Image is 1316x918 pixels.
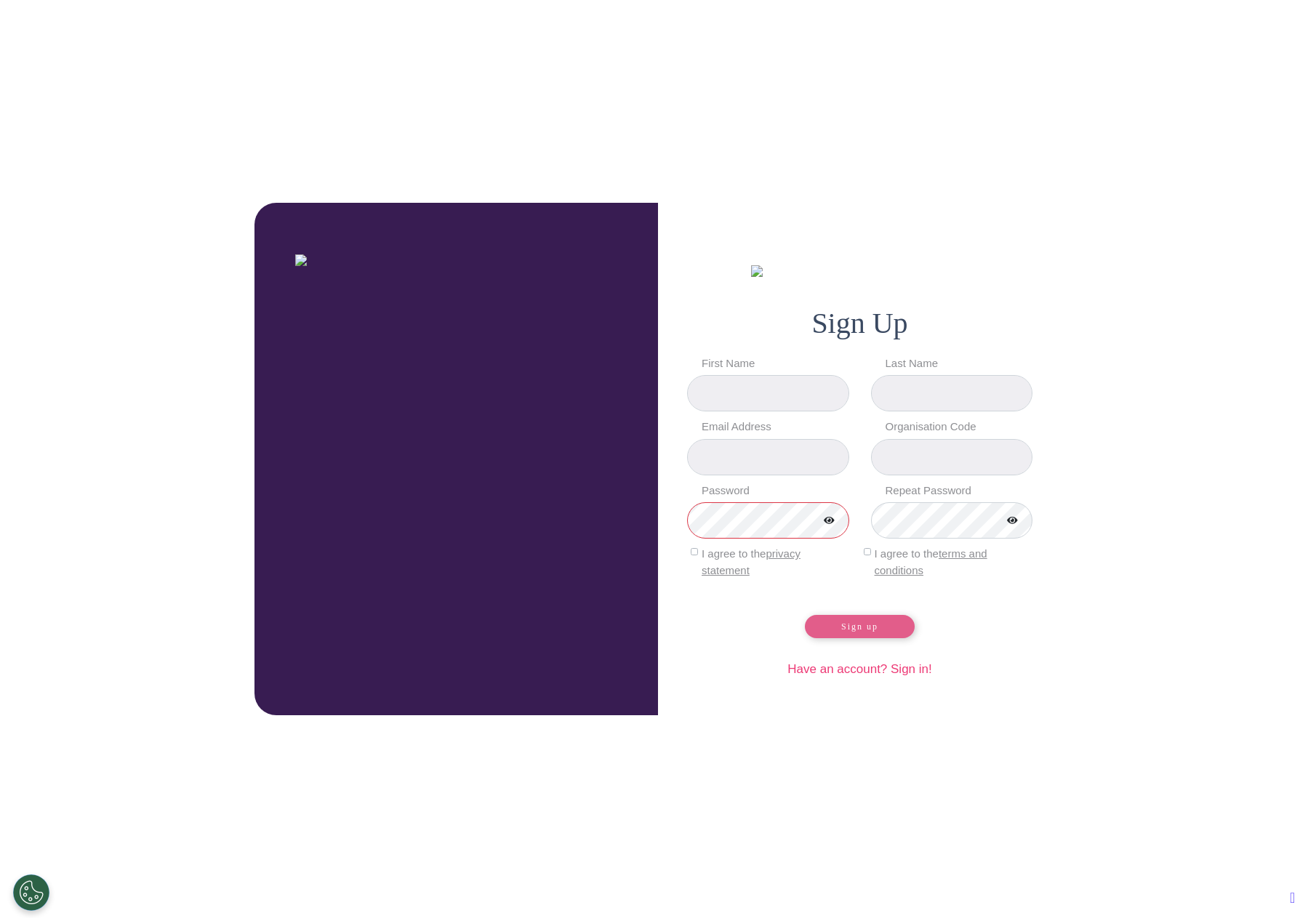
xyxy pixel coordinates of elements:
img: logo-spectrum-life.svg [751,265,763,277]
label: I agree to the [702,546,838,579]
label: Email Address [702,419,849,435]
h2: Sign Up [687,306,1032,341]
a: terms and conditions [875,547,987,576]
label: Password [702,483,849,499]
label: Repeat Password [886,483,1033,499]
label: I agree to the [875,546,1011,579]
label: Last Name [886,355,1033,372]
button: Open Preferences [13,874,49,911]
a: privacy statement [702,547,801,576]
label: Organisation Code [886,419,1033,435]
a: Have an account? Sign in! [787,662,931,676]
button: Sign up [805,615,915,638]
label: First Name [702,355,849,372]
